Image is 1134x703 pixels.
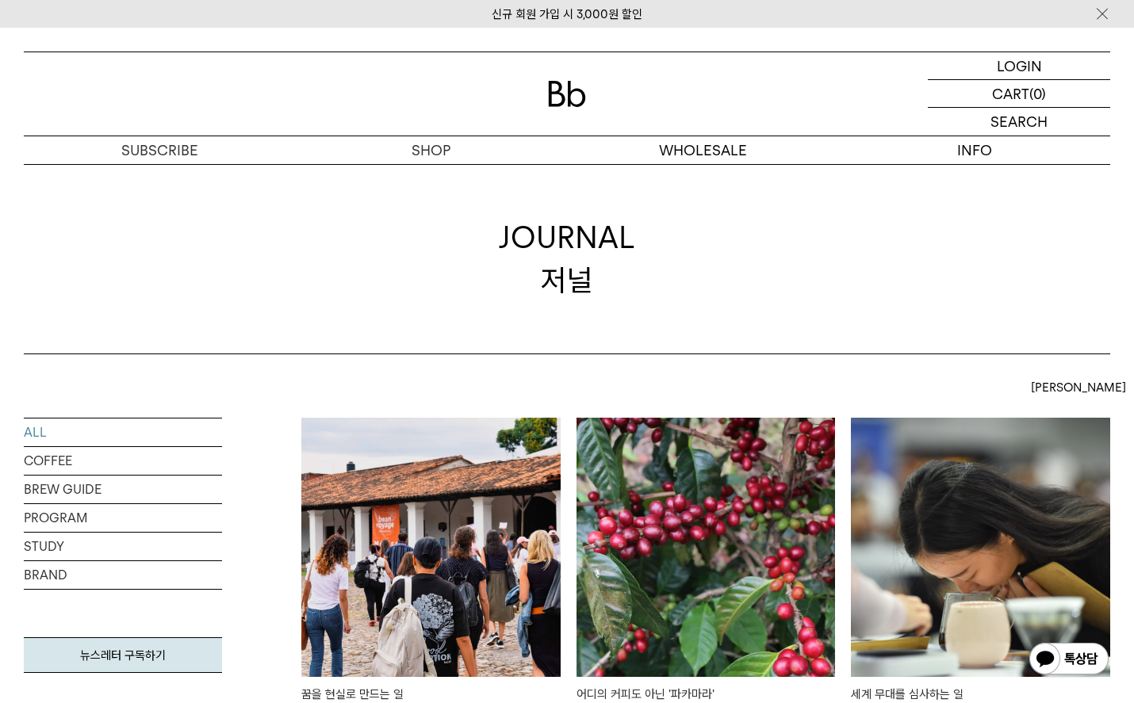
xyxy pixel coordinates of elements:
span: [PERSON_NAME] [1031,378,1126,397]
a: CART (0) [928,80,1110,108]
p: LOGIN [997,52,1042,79]
a: SUBSCRIBE [24,136,296,164]
a: COFFEE [24,447,222,475]
img: 어디의 커피도 아닌 '파카마라'엘살바도르에서 피어난 고유한 향미 [577,418,836,677]
img: 로고 [548,81,586,107]
img: 세계 무대를 심사하는 일월드 브루어스컵 심사위원 크리스티 인터뷰 [851,418,1110,677]
a: LOGIN [928,52,1110,80]
div: JOURNAL 저널 [499,216,635,300]
a: ALL [24,418,222,446]
p: INFO [839,136,1111,164]
a: BRAND [24,561,222,589]
a: 신규 회원 가입 시 3,000원 할인 [492,7,642,21]
p: (0) [1029,80,1046,107]
a: BREW GUIDE [24,476,222,503]
img: 카카오톡 채널 1:1 채팅 버튼 [1028,641,1110,679]
a: STUDY [24,533,222,560]
a: SHOP [296,136,568,164]
img: 꿈을 현실로 만드는 일빈보야지 탁승희 대표 인터뷰 [301,418,561,677]
p: WHOLESALE [567,136,839,164]
a: 뉴스레터 구독하기 [24,637,222,673]
p: CART [992,80,1029,107]
p: SEARCH [990,108,1048,136]
a: PROGRAM [24,504,222,532]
